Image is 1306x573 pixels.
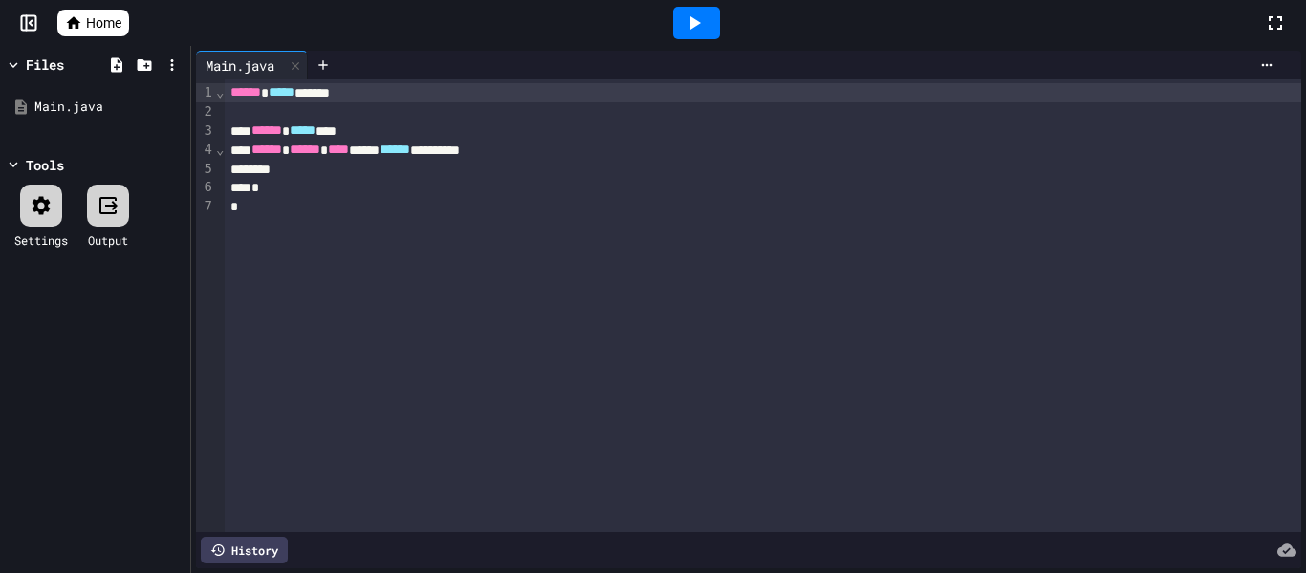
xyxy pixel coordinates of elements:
[196,141,215,160] div: 4
[57,10,129,36] a: Home
[196,55,284,76] div: Main.java
[196,197,215,216] div: 7
[196,102,215,121] div: 2
[1226,496,1287,554] iframe: chat widget
[196,121,215,141] div: 3
[26,55,64,75] div: Files
[196,178,215,197] div: 6
[88,231,128,249] div: Output
[215,142,225,157] span: Fold line
[14,231,68,249] div: Settings
[26,155,64,175] div: Tools
[1147,413,1287,495] iframe: chat widget
[196,83,215,102] div: 1
[215,84,225,99] span: Fold line
[196,160,215,179] div: 5
[34,98,184,117] div: Main.java
[196,51,308,79] div: Main.java
[86,13,121,33] span: Home
[201,537,288,563] div: History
